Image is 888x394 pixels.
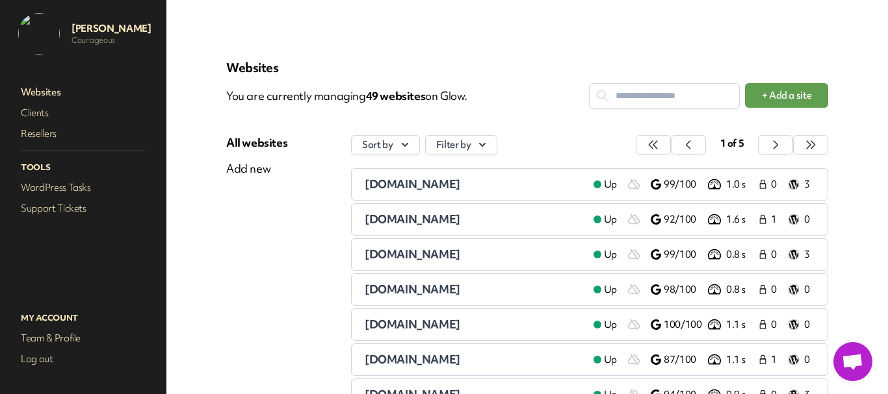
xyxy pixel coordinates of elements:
[18,104,148,122] a: Clients
[664,213,705,227] p: 92/100
[757,177,783,192] a: 0
[365,177,583,192] a: [DOMAIN_NAME]
[745,83,828,108] button: + Add a site
[365,352,460,367] span: [DOMAIN_NAME]
[365,317,460,332] span: [DOMAIN_NAME]
[365,282,583,297] a: [DOMAIN_NAME]
[72,22,151,35] p: [PERSON_NAME]
[583,317,627,332] a: Up
[604,248,617,262] span: Up
[651,177,757,192] a: 99/100 1.0 s
[18,329,148,347] a: Team & Profile
[604,178,617,191] span: Up
[789,247,815,262] a: 3
[651,352,757,367] a: 87/100 1.1 s
[18,350,148,368] a: Log out
[789,212,815,227] a: 0
[771,283,781,297] span: 0
[726,213,757,227] p: 1.6 s
[651,282,757,297] a: 98/100 0.8 s
[771,353,781,367] span: 1
[604,353,617,367] span: Up
[365,177,460,191] span: [DOMAIN_NAME]
[726,248,757,262] p: 0.8 s
[757,352,783,367] a: 1
[226,83,589,109] p: You are currently managing on Glow.
[18,83,148,101] a: Websites
[651,212,757,227] a: 92/100 1.6 s
[18,125,148,143] a: Resellers
[664,283,705,297] p: 98/100
[583,352,627,367] a: Up
[226,60,828,75] p: Websites
[366,88,426,103] span: 49 website
[365,212,460,227] span: [DOMAIN_NAME]
[365,212,583,227] a: [DOMAIN_NAME]
[583,247,627,262] a: Up
[365,247,583,262] a: [DOMAIN_NAME]
[757,317,783,332] a: 0
[72,35,151,45] p: Courageous
[833,342,872,381] a: Open chat
[664,353,705,367] p: 87/100
[365,282,460,297] span: [DOMAIN_NAME]
[664,178,705,191] p: 99/100
[18,179,148,197] a: WordPress Tasks
[789,317,815,332] a: 0
[604,318,617,332] span: Up
[18,310,148,326] p: My Account
[771,178,781,191] span: 0
[726,318,757,332] p: 1.1 s
[425,135,498,155] button: Filter by
[804,248,815,262] p: 3
[18,159,148,176] p: Tools
[664,248,705,262] p: 99/100
[804,318,815,332] p: 0
[804,178,815,191] p: 3
[365,317,583,332] a: [DOMAIN_NAME]
[789,177,815,192] a: 3
[757,212,783,227] a: 1
[351,135,420,155] button: Sort by
[583,177,627,192] a: Up
[804,213,815,227] p: 0
[757,282,783,297] a: 0
[226,161,287,177] div: Add new
[757,247,783,262] a: 0
[651,247,757,262] a: 99/100 0.8 s
[18,199,148,217] a: Support Tickets
[226,135,287,151] div: All websites
[726,178,757,191] p: 1.0 s
[804,353,815,367] p: 0
[726,353,757,367] p: 1.1 s
[789,282,815,297] a: 0
[771,318,781,332] span: 0
[804,283,815,297] p: 0
[771,248,781,262] span: 0
[365,352,583,367] a: [DOMAIN_NAME]
[583,212,627,227] a: Up
[604,283,617,297] span: Up
[726,283,757,297] p: 0.8 s
[720,137,744,150] span: 1 of 5
[583,282,627,297] a: Up
[789,352,815,367] a: 0
[604,213,617,227] span: Up
[771,213,781,227] span: 1
[651,317,757,332] a: 100/100 1.1 s
[421,88,426,103] span: s
[664,318,705,332] p: 100/100
[365,247,460,262] span: [DOMAIN_NAME]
